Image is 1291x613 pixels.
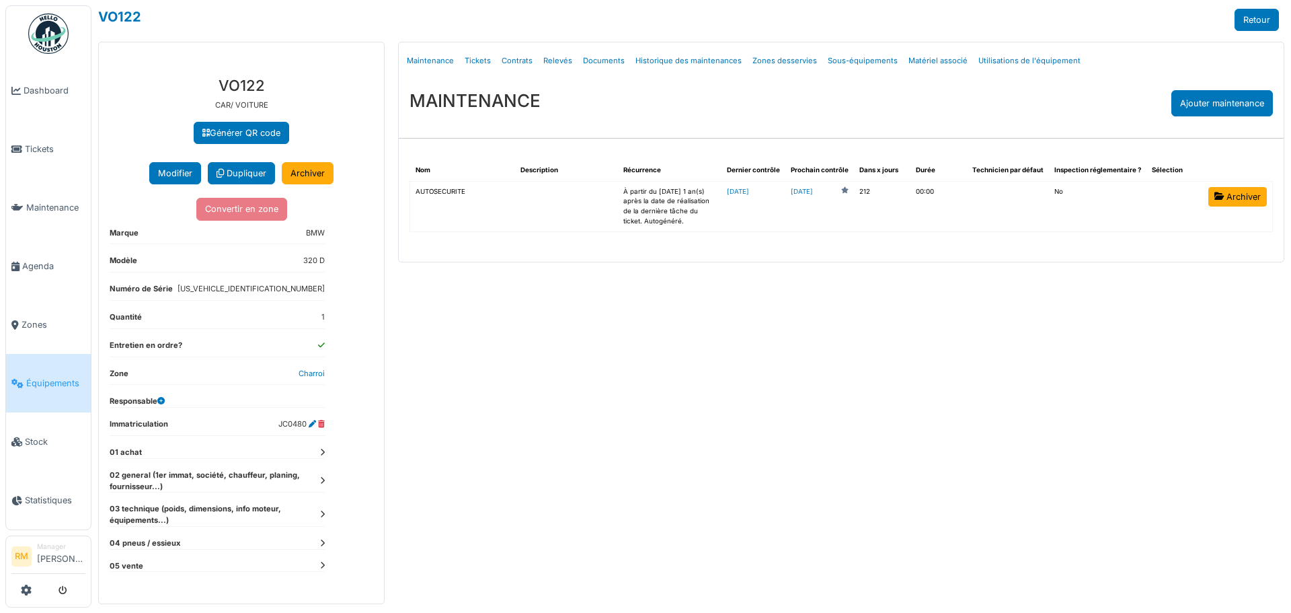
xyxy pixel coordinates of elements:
[618,181,721,232] td: À partir du [DATE] 1 an(s) après la date de réalisation de la dernière tâche du ticket. Autogénéré.
[727,188,749,195] a: [DATE]
[6,471,91,530] a: Statistiques
[110,100,373,111] p: CAR/ VOITURE
[1054,188,1063,195] span: translation missing: fr.shared.no
[11,542,85,574] a: RM Manager[PERSON_NAME]
[282,162,334,184] a: Archiver
[6,412,91,471] a: Stock
[973,45,1086,77] a: Utilisations de l'équipement
[303,255,325,266] dd: 320 D
[149,162,201,184] button: Modifier
[178,283,325,295] dd: [US_VEHICLE_IDENTIFICATION_NUMBER]
[25,435,85,448] span: Stock
[6,354,91,412] a: Équipements
[299,369,325,378] a: Charroi
[822,45,903,77] a: Sous-équipements
[791,187,813,197] a: [DATE]
[26,377,85,390] span: Équipements
[459,45,496,77] a: Tickets
[410,160,515,181] th: Nom
[110,447,325,458] dt: 01 achat
[110,561,325,572] dt: 05 vente
[785,160,854,181] th: Prochain contrôle
[110,312,142,328] dt: Quantité
[22,260,85,273] span: Agenda
[401,45,459,77] a: Maintenance
[6,178,91,237] a: Maintenance
[409,90,541,111] h3: MAINTENANCE
[110,340,182,357] dt: Entretien en ordre?
[910,160,967,181] th: Durée
[110,470,325,493] dt: 02 general (1er immat, société, chauffeur, planing, fournisseur...)
[6,61,91,120] a: Dashboard
[578,45,630,77] a: Documents
[1208,187,1267,207] a: Archiver
[110,227,139,244] dt: Marque
[910,181,967,232] td: 00:00
[6,295,91,354] a: Zones
[1235,9,1279,31] a: Retour
[110,396,165,407] dt: Responsable
[967,160,1049,181] th: Technicien par défaut
[410,181,515,232] td: AUTOSECURITE
[98,9,141,25] a: VO122
[306,227,325,239] dd: BMW
[110,503,325,526] dt: 03 technique (poids, dimensions, info moteur, équipements...)
[11,546,32,567] li: RM
[37,542,85,552] div: Manager
[6,120,91,178] a: Tickets
[194,122,289,144] a: Générer QR code
[630,45,747,77] a: Historique des maintenances
[110,77,373,94] h3: VO122
[496,45,538,77] a: Contrats
[278,419,325,430] dd: JC0480
[26,201,85,214] span: Maintenance
[321,312,325,323] dd: 1
[1146,160,1203,181] th: Sélection
[854,160,910,181] th: Dans x jours
[110,538,325,549] dt: 04 pneus / essieux
[538,45,578,77] a: Relevés
[110,283,173,300] dt: Numéro de Série
[110,419,168,435] dt: Immatriculation
[25,143,85,155] span: Tickets
[618,160,721,181] th: Récurrence
[37,542,85,571] li: [PERSON_NAME]
[110,368,128,385] dt: Zone
[854,181,910,232] td: 212
[1049,160,1146,181] th: Inspection réglementaire ?
[25,494,85,507] span: Statistiques
[747,45,822,77] a: Zones desservies
[1171,90,1273,116] div: Ajouter maintenance
[28,13,69,54] img: Badge_color-CXgf-gQk.svg
[208,162,275,184] a: Dupliquer
[515,160,619,181] th: Description
[6,237,91,295] a: Agenda
[721,160,785,181] th: Dernier contrôle
[24,84,85,97] span: Dashboard
[110,255,137,272] dt: Modèle
[903,45,973,77] a: Matériel associé
[22,318,85,331] span: Zones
